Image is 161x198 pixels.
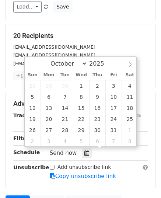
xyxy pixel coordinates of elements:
[41,91,57,102] span: October 6, 2025
[57,135,73,146] span: November 4, 2025
[105,91,122,102] span: October 10, 2025
[57,91,73,102] span: October 7, 2025
[50,150,77,156] span: Send now
[105,102,122,113] span: October 17, 2025
[89,135,105,146] span: November 6, 2025
[122,113,138,124] span: October 25, 2025
[13,32,148,40] h5: 20 Recipients
[122,91,138,102] span: October 11, 2025
[122,80,138,91] span: October 4, 2025
[13,1,42,13] a: Load...
[57,102,73,113] span: October 14, 2025
[124,163,161,198] iframe: Chat Widget
[13,112,38,118] strong: Tracking
[89,124,105,135] span: October 30, 2025
[89,102,105,113] span: October 16, 2025
[73,102,89,113] span: October 15, 2025
[122,124,138,135] span: November 1, 2025
[13,100,148,108] h5: Advanced
[25,73,41,77] span: Sun
[122,102,138,113] span: October 18, 2025
[25,135,41,146] span: November 2, 2025
[105,135,122,146] span: November 7, 2025
[73,91,89,102] span: October 8, 2025
[105,124,122,135] span: October 31, 2025
[41,113,57,124] span: October 20, 2025
[41,73,57,77] span: Mon
[89,113,105,124] span: October 23, 2025
[73,80,89,91] span: October 1, 2025
[41,102,57,113] span: October 13, 2025
[73,73,89,77] span: Wed
[41,80,57,91] span: September 29, 2025
[13,164,49,170] strong: Unsubscribe
[57,163,111,171] label: Add unsubscribe link
[105,80,122,91] span: October 3, 2025
[89,73,105,77] span: Thu
[122,73,138,77] span: Sat
[25,91,41,102] span: October 5, 2025
[105,113,122,124] span: October 24, 2025
[13,135,32,141] strong: Filters
[25,80,41,91] span: September 28, 2025
[73,135,89,146] span: November 5, 2025
[57,113,73,124] span: October 21, 2025
[13,149,40,155] strong: Schedule
[13,61,95,66] small: [EMAIL_ADDRESS][DOMAIN_NAME]
[13,52,95,58] small: [EMAIL_ADDRESS][DOMAIN_NAME]
[13,71,44,80] a: +17 more
[25,102,41,113] span: October 12, 2025
[57,80,73,91] span: September 30, 2025
[57,124,73,135] span: October 28, 2025
[87,60,114,67] input: Year
[41,124,57,135] span: October 27, 2025
[25,113,41,124] span: October 19, 2025
[73,113,89,124] span: October 22, 2025
[57,73,73,77] span: Tue
[50,173,116,180] a: Copy unsubscribe link
[53,1,72,13] button: Save
[41,135,57,146] span: November 3, 2025
[25,124,41,135] span: October 26, 2025
[13,44,95,50] small: [EMAIL_ADDRESS][DOMAIN_NAME]
[105,73,122,77] span: Fri
[73,124,89,135] span: October 29, 2025
[122,135,138,146] span: November 8, 2025
[89,91,105,102] span: October 9, 2025
[89,80,105,91] span: October 2, 2025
